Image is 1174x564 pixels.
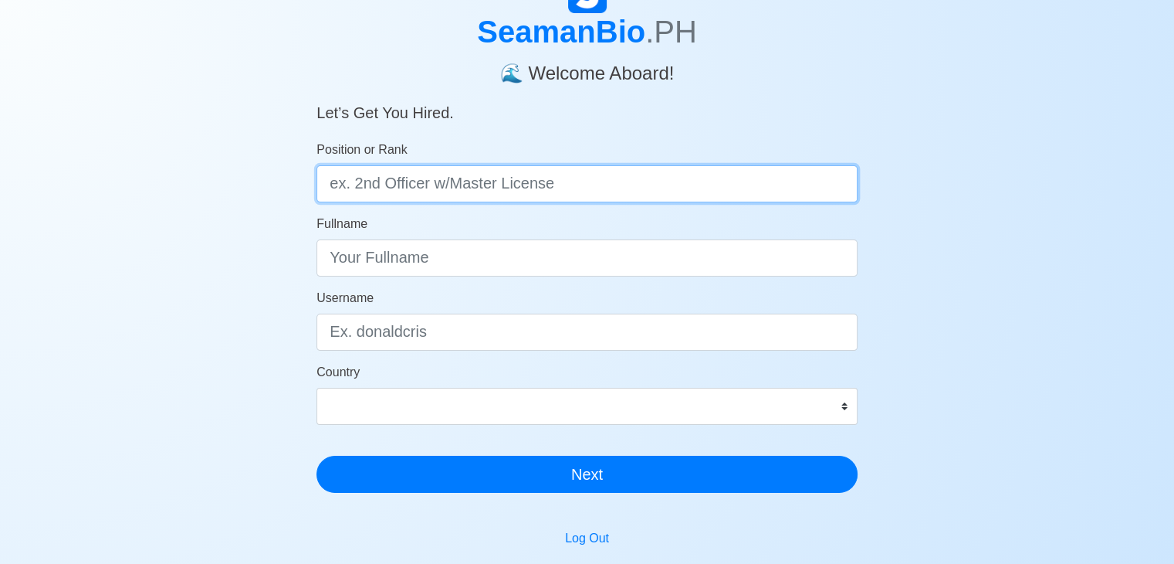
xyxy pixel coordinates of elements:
input: Your Fullname [316,240,858,277]
h4: 🌊 Welcome Aboard! [316,50,858,85]
h5: Let’s Get You Hired. [316,85,858,122]
input: Ex. donaldcris [316,314,858,351]
span: Fullname [316,217,367,230]
button: Next [316,456,858,493]
h1: SeamanBio [316,13,858,50]
label: Country [316,363,360,382]
span: .PH [645,15,697,49]
input: ex. 2nd Officer w/Master License [316,165,858,202]
span: Username [316,291,374,304]
button: Log Out [555,524,619,553]
span: Position or Rank [316,143,407,156]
